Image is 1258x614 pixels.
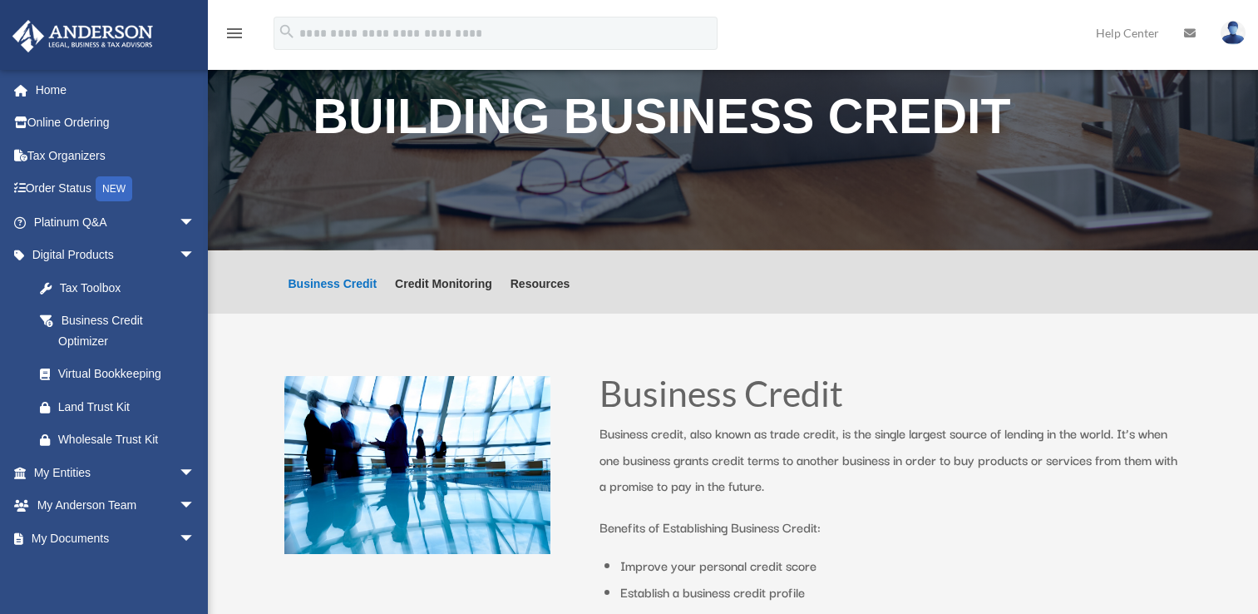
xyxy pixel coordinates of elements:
a: Land Trust Kit [23,390,220,423]
a: Online Ordering [12,106,220,140]
a: My Entitiesarrow_drop_down [12,456,220,489]
a: Online Learningarrow_drop_down [12,555,220,588]
div: Wholesale Trust Kit [58,429,200,450]
img: User Pic [1221,21,1246,45]
span: arrow_drop_down [179,456,212,490]
h1: Building Business Credit [313,92,1152,150]
span: arrow_drop_down [179,205,212,240]
span: arrow_drop_down [179,522,212,556]
i: search [278,22,296,41]
a: menu [224,29,244,43]
span: arrow_drop_down [179,555,212,589]
p: Business credit, also known as trade credit, is the single largest source of lending in the world... [599,420,1182,514]
span: arrow_drop_down [179,239,212,273]
div: Virtual Bookkeeping [58,364,200,384]
i: menu [224,23,244,43]
h1: Business Credit [599,376,1182,420]
li: Improve your personal credit score [620,552,1182,579]
a: Home [12,73,220,106]
div: Land Trust Kit [58,397,200,418]
a: Virtual Bookkeeping [23,358,220,391]
div: Business Credit Optimizer [58,310,191,351]
a: Resources [511,278,570,314]
a: My Documentsarrow_drop_down [12,522,220,555]
a: Business Credit [289,278,377,314]
a: Platinum Q&Aarrow_drop_down [12,205,220,239]
a: Digital Productsarrow_drop_down [12,239,220,272]
span: arrow_drop_down [179,489,212,523]
a: Wholesale Trust Kit [23,423,220,457]
a: Tax Toolbox [23,271,220,305]
a: My Anderson Teamarrow_drop_down [12,489,220,522]
a: Credit Monitoring [395,278,492,314]
div: Tax Toolbox [58,278,200,299]
p: Benefits of Establishing Business Credit: [599,514,1182,541]
a: Business Credit Optimizer [23,305,212,358]
li: Establish a business credit profile [620,579,1182,606]
a: Tax Organizers [12,139,220,172]
a: Order StatusNEW [12,172,220,206]
div: NEW [96,176,132,201]
img: Anderson Advisors Platinum Portal [7,20,158,52]
img: business people talking in office [284,376,550,554]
